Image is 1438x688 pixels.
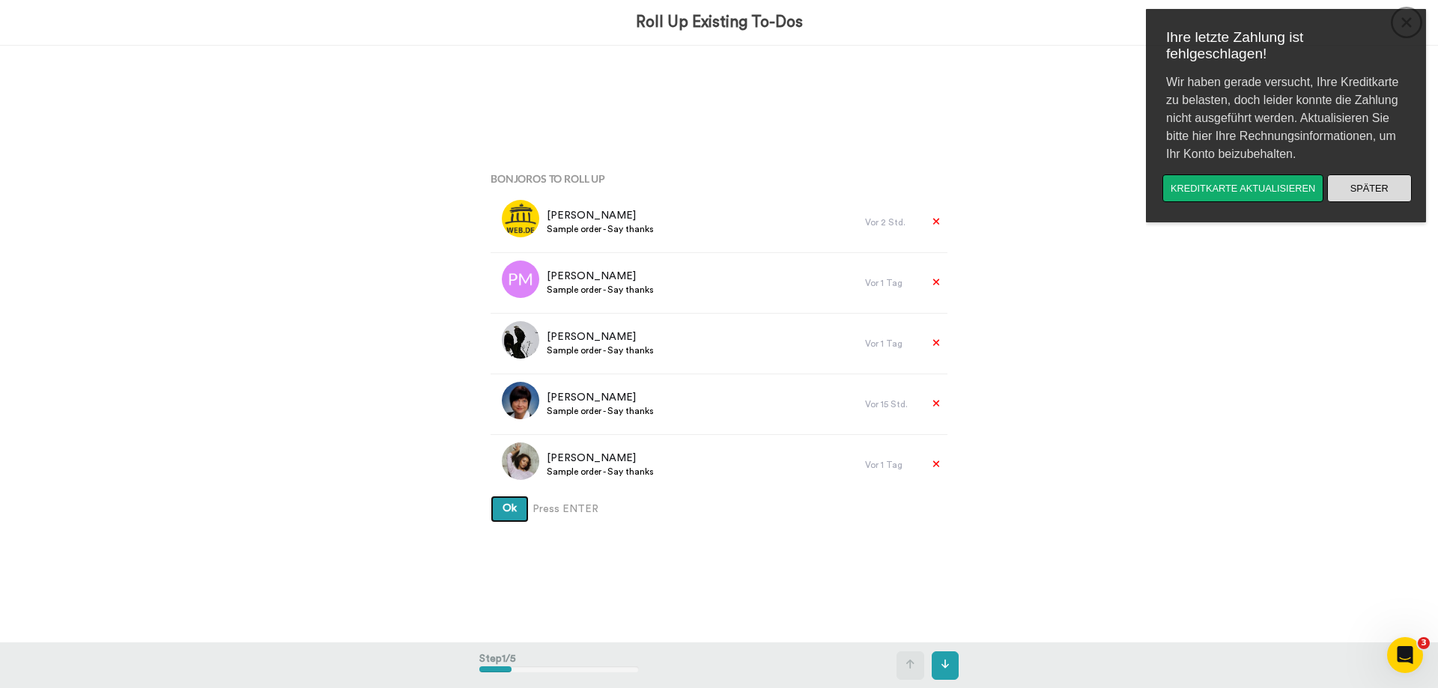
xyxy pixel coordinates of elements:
span: [PERSON_NAME] [547,329,654,344]
iframe: Intercom live chat [1387,637,1423,673]
span: Sample order - Say thanks [547,344,654,356]
span: [PERSON_NAME] [547,269,654,284]
div: Wir haben gerade versucht, Ihre Kreditkarte zu belasten, doch leider konnte die Zahlung nicht aus... [9,62,271,174]
span: 3 [1418,637,1430,649]
span: Press ENTER [533,502,598,517]
span: Sample order - Say thanks [547,405,654,417]
button: Kreditkarte aktualisieren [16,174,178,202]
div: Vor 1 Tag [865,459,917,471]
img: b4de829c-bfa2-4157-8aac-fea2e4f97a1a.png [502,200,539,237]
div: Step 1 / 5 [479,644,639,687]
img: pm.png [502,261,539,298]
span: Sample order - Say thanks [547,284,654,296]
div: Vor 15 Std. [865,398,917,410]
span: [PERSON_NAME] [547,208,654,223]
span: Sample order - Say thanks [547,466,654,478]
span: Sample order - Say thanks [547,223,654,235]
span: [PERSON_NAME] [547,451,654,466]
button: Ok [491,496,529,523]
h3: Roll Up Existing To-Dos [636,13,803,31]
span: [PERSON_NAME] [547,390,654,405]
img: e1dcb0c1-9d4b-4d7d-acff-83758c520d3d.jpg [502,321,539,359]
div: Vor 2 Std. [865,216,917,228]
div: Vor 1 Tag [865,338,917,350]
div: Vor 1 Tag [865,277,917,289]
img: 6f8ee90f-c983-4025-8bd8-51577f3e1d1f.jpg [502,382,539,419]
h4: Bonjoros To Roll Up [491,173,947,184]
img: c160e6c2-9339-428a-8bd9-f715dff7e7f8.jpg [502,442,539,480]
button: Später [181,174,266,202]
div: Ihre letzte Zahlung ist fehlgeschlagen! [9,18,271,62]
span: Ok [503,503,517,514]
